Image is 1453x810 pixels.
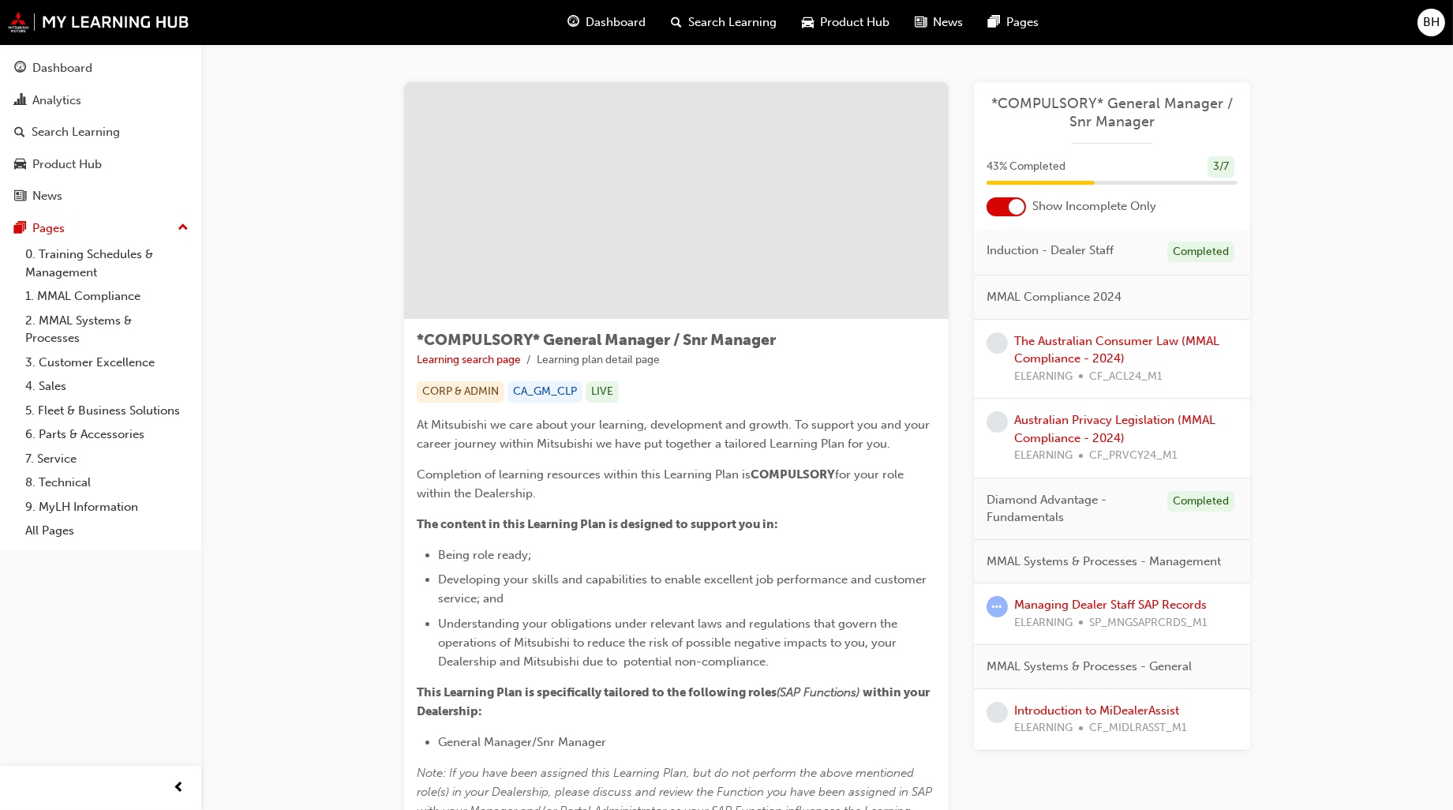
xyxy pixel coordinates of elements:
span: CF_PRVCY24_M1 [1089,447,1178,465]
button: Pages [6,214,195,243]
span: guage-icon [568,13,580,32]
span: chart-icon [14,94,26,108]
a: 3. Customer Excellence [19,351,195,375]
div: LIVE [586,381,619,403]
a: Australian Privacy Legislation (MMAL Compliance - 2024) [1014,413,1215,445]
a: news-iconNews [903,6,976,39]
a: 5. Fleet & Business Solutions [19,399,195,423]
a: 6. Parts & Accessories [19,422,195,447]
a: News [6,182,195,211]
a: Product Hub [6,150,195,179]
div: News [32,187,62,205]
span: for your role within the Dealership. [417,467,907,501]
span: News [934,13,964,32]
span: up-icon [178,218,189,238]
span: MMAL Systems & Processes - General [987,658,1192,676]
span: learningRecordVerb_NONE-icon [987,332,1008,354]
span: MMAL Compliance 2024 [987,288,1122,306]
span: learningRecordVerb_ATTEMPT-icon [987,596,1008,617]
span: Show Incomplete Only [1032,197,1156,216]
span: car-icon [803,13,815,32]
span: At Mitsubishi we care about your learning, development and growth. To support you and your career... [417,418,933,451]
button: DashboardAnalyticsSearch LearningProduct HubNews [6,51,195,214]
a: All Pages [19,519,195,543]
div: Dashboard [32,59,92,77]
span: Search Learning [689,13,777,32]
span: Being role ready; [438,548,531,562]
div: Completed [1167,242,1234,263]
span: ELEARNING [1014,614,1073,632]
span: within your Dealership: [417,685,932,718]
span: ELEARNING [1014,368,1073,386]
span: CF_MIDLRASST_M1 [1089,719,1187,737]
span: Product Hub [821,13,890,32]
span: Induction - Dealer Staff [987,242,1114,260]
span: 43 % Completed [987,158,1065,176]
a: Analytics [6,86,195,115]
span: prev-icon [174,778,185,798]
div: CA_GM_CLP [507,381,582,403]
span: BH [1423,13,1440,32]
a: 2. MMAL Systems & Processes [19,309,195,351]
span: learningRecordVerb_NONE-icon [987,411,1008,433]
span: ELEARNING [1014,719,1073,737]
button: BH [1417,9,1445,36]
span: search-icon [672,13,683,32]
span: (SAP Functions) [777,685,859,699]
div: Product Hub [32,156,102,174]
span: pages-icon [989,13,1001,32]
a: pages-iconPages [976,6,1052,39]
span: news-icon [916,13,927,32]
span: This Learning Plan is specifically tailored to the following roles [417,685,777,699]
div: Pages [32,219,65,238]
span: SP_MNGSAPRCRDS_M1 [1089,614,1208,632]
span: MMAL Systems & Processes - Management [987,553,1221,571]
a: 8. Technical [19,471,195,495]
a: Learning search page [417,353,521,366]
a: search-iconSearch Learning [659,6,790,39]
span: General Manager/Snr Manager [438,735,606,749]
span: search-icon [14,126,25,140]
div: Analytics [32,92,81,110]
span: *COMPULSORY* General Manager / Snr Manager [417,331,776,349]
span: Completion of learning resources within this Learning Plan is [417,467,751,482]
span: learningRecordVerb_NONE-icon [987,702,1008,723]
a: The Australian Consumer Law (MMAL Compliance - 2024) [1014,334,1219,366]
span: Diamond Advantage - Fundamentals [987,491,1155,527]
span: ELEARNING [1014,447,1073,465]
a: Introduction to MiDealerAssist [1014,703,1179,718]
div: 3 / 7 [1208,156,1234,178]
span: pages-icon [14,222,26,236]
a: Search Learning [6,118,195,147]
div: Completed [1167,491,1234,512]
span: Developing your skills and capabilities to enable excellent job performance and customer service;... [438,572,930,606]
span: guage-icon [14,62,26,76]
a: Dashboard [6,54,195,83]
span: Dashboard [586,13,646,32]
a: 7. Service [19,447,195,471]
div: CORP & ADMIN [417,381,504,403]
li: Learning plan detail page [537,351,660,369]
span: Pages [1007,13,1039,32]
span: COMPULSORY [751,467,835,482]
a: car-iconProduct Hub [790,6,903,39]
span: CF_ACL24_M1 [1089,368,1163,386]
a: Managing Dealer Staff SAP Records [1014,598,1207,612]
a: 9. MyLH Information [19,495,195,519]
div: Search Learning [32,123,120,141]
span: Understanding your obligations under relevant laws and regulations that govern the operations of ... [438,617,901,669]
span: car-icon [14,158,26,172]
a: guage-iconDashboard [556,6,659,39]
a: 4. Sales [19,374,195,399]
img: mmal [8,12,189,32]
span: The content in this Learning Plan is designed to support you in: [417,517,778,531]
span: news-icon [14,189,26,204]
a: *COMPULSORY* General Manager / Snr Manager [987,95,1238,130]
a: 0. Training Schedules & Management [19,242,195,284]
a: 1. MMAL Compliance [19,284,195,309]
